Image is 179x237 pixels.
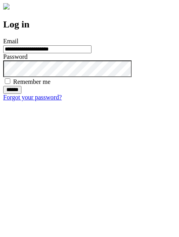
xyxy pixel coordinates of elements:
[3,38,18,45] label: Email
[13,78,51,85] label: Remember me
[3,53,27,60] label: Password
[3,19,176,30] h2: Log in
[3,94,62,101] a: Forgot your password?
[3,3,10,10] img: logo-4e3dc11c47720685a147b03b5a06dd966a58ff35d612b21f08c02c0306f2b779.png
